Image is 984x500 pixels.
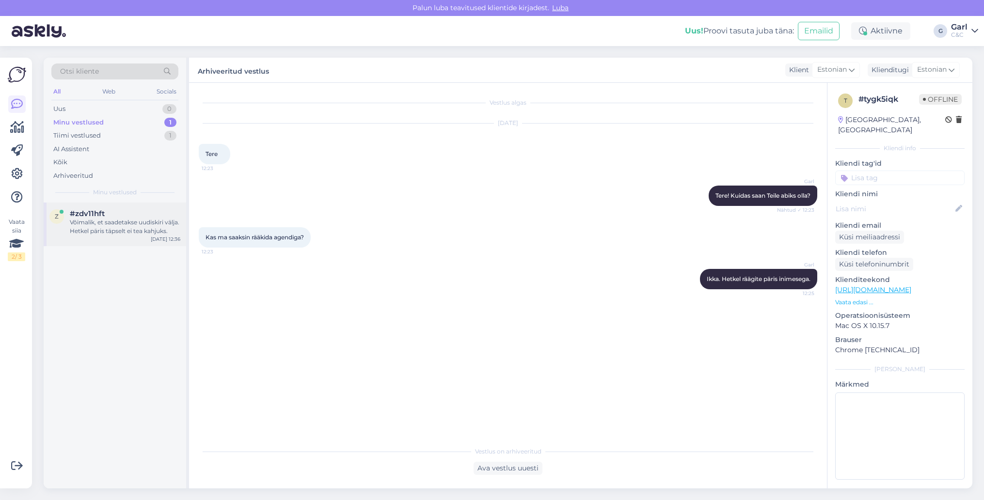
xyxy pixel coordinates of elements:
[934,24,947,38] div: G
[206,150,218,157] span: Tere
[919,94,962,105] span: Offline
[798,22,840,40] button: Emailid
[685,26,703,35] b: Uus!
[549,3,571,12] span: Luba
[53,118,104,127] div: Minu vestlused
[785,65,809,75] div: Klient
[778,178,814,185] span: Garl
[8,65,26,84] img: Askly Logo
[151,235,180,243] div: [DATE] 12:36
[715,192,810,199] span: Tere! Kuidas saan Teile abiks olla?
[199,98,817,107] div: Vestlus algas
[778,290,814,297] span: 12:25
[60,66,99,77] span: Otsi kliente
[917,64,947,75] span: Estonian
[475,447,541,456] span: Vestlus on arhiveeritud
[155,85,178,98] div: Socials
[835,379,965,390] p: Märkmed
[8,252,25,261] div: 2 / 3
[817,64,847,75] span: Estonian
[835,345,965,355] p: Chrome [TECHNICAL_ID]
[835,258,913,271] div: Küsi telefoninumbrit
[685,25,794,37] div: Proovi tasuta juba täna:
[868,65,909,75] div: Klienditugi
[53,171,93,181] div: Arhiveeritud
[198,63,269,77] label: Arhiveeritud vestlus
[835,321,965,331] p: Mac OS X 10.15.7
[93,188,137,197] span: Minu vestlused
[206,234,304,241] span: Kas ma saaksin rääkida agendiga?
[100,85,117,98] div: Web
[835,285,911,294] a: [URL][DOMAIN_NAME]
[202,248,238,255] span: 12:23
[835,171,965,185] input: Lisa tag
[53,104,65,114] div: Uus
[951,23,968,31] div: Garl
[858,94,919,105] div: # tygk5iqk
[836,203,953,214] input: Lisa nimi
[53,131,101,141] div: Tiimi vestlused
[162,104,176,114] div: 0
[164,118,176,127] div: 1
[778,261,814,268] span: Garl
[70,218,180,235] div: Võimalik, et saadetakse uudiskiri välja. Hetkel päris täpselt ei tea kahjuks.
[835,220,965,231] p: Kliendi email
[951,31,968,39] div: C&C
[838,115,945,135] div: [GEOGRAPHIC_DATA], [GEOGRAPHIC_DATA]
[53,157,67,167] div: Kõik
[951,23,978,39] a: GarlC&C
[70,209,105,218] span: #zdv11hft
[851,22,910,40] div: Aktiivne
[53,144,89,154] div: AI Assistent
[202,165,238,172] span: 12:23
[707,275,810,282] span: Ikka. Hetkel räägite päris inimesega.
[164,131,176,141] div: 1
[835,231,904,244] div: Küsi meiliaadressi
[835,365,965,374] div: [PERSON_NAME]
[835,144,965,153] div: Kliendi info
[835,158,965,169] p: Kliendi tag'id
[51,85,63,98] div: All
[474,462,542,475] div: Ava vestlus uuesti
[835,189,965,199] p: Kliendi nimi
[777,206,814,214] span: Nähtud ✓ 12:23
[835,335,965,345] p: Brauser
[835,248,965,258] p: Kliendi telefon
[835,311,965,321] p: Operatsioonisüsteem
[844,97,847,104] span: t
[199,119,817,127] div: [DATE]
[835,275,965,285] p: Klienditeekond
[8,218,25,261] div: Vaata siia
[55,213,59,220] span: z
[835,298,965,307] p: Vaata edasi ...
